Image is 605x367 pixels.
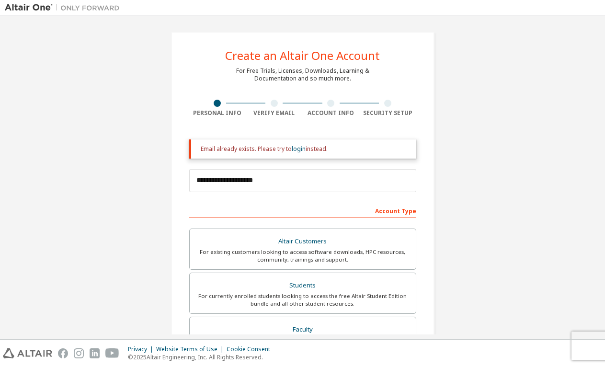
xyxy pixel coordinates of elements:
div: Account Info [303,109,360,117]
div: Email already exists. Please try to instead. [201,145,409,153]
div: Account Type [189,203,416,218]
div: Personal Info [189,109,246,117]
img: facebook.svg [58,348,68,358]
div: Create an Altair One Account [225,50,380,61]
p: © 2025 Altair Engineering, Inc. All Rights Reserved. [128,353,276,361]
div: For existing customers looking to access software downloads, HPC resources, community, trainings ... [195,248,410,264]
img: Altair One [5,3,125,12]
img: altair_logo.svg [3,348,52,358]
div: Altair Customers [195,235,410,248]
img: linkedin.svg [90,348,100,358]
div: Faculty [195,323,410,336]
a: login [292,145,306,153]
div: Students [195,279,410,292]
div: Security Setup [359,109,416,117]
img: youtube.svg [105,348,119,358]
img: instagram.svg [74,348,84,358]
div: For Free Trials, Licenses, Downloads, Learning & Documentation and so much more. [236,67,369,82]
div: For currently enrolled students looking to access the free Altair Student Edition bundle and all ... [195,292,410,308]
div: Website Terms of Use [156,345,227,353]
div: Privacy [128,345,156,353]
div: Cookie Consent [227,345,276,353]
div: Verify Email [246,109,303,117]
